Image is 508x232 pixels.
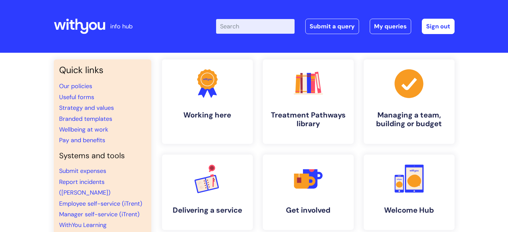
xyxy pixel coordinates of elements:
a: Wellbeing at work [59,126,108,134]
a: Branded templates [59,115,112,123]
a: Delivering a service [162,155,253,230]
a: Submit a query [305,19,359,34]
a: Useful forms [59,93,94,101]
p: info hub [110,21,133,32]
a: Our policies [59,82,92,90]
a: My queries [370,19,411,34]
a: Manager self-service (iTrent) [59,210,140,218]
a: Treatment Pathways library [263,59,354,144]
h4: Welcome Hub [369,206,449,215]
h4: Treatment Pathways library [268,111,348,129]
a: Employee self-service (iTrent) [59,200,142,208]
h4: Get involved [268,206,348,215]
a: Working here [162,59,253,144]
a: Submit expenses [59,167,106,175]
h3: Quick links [59,65,146,75]
input: Search [216,19,295,34]
h4: Delivering a service [167,206,247,215]
h4: Systems and tools [59,151,146,161]
a: Strategy and values [59,104,114,112]
a: Get involved [263,155,354,230]
a: Managing a team, building or budget [364,59,455,144]
h4: Managing a team, building or budget [369,111,449,129]
div: | - [216,19,455,34]
a: WithYou Learning [59,221,107,229]
a: Sign out [422,19,455,34]
a: Welcome Hub [364,155,455,230]
a: Pay and benefits [59,136,105,144]
h4: Working here [167,111,247,120]
a: Report incidents ([PERSON_NAME]) [59,178,111,197]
